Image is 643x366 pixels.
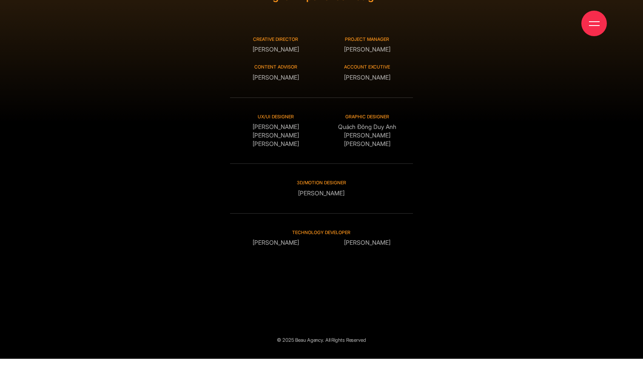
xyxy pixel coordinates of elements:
small: Account excutive [321,64,413,70]
p: [PERSON_NAME] [230,238,321,247]
small: 3D/Motion designer [276,180,367,186]
div: [PERSON_NAME] [230,64,321,81]
div: [PERSON_NAME] [321,64,413,81]
div: © 2025 Beau Agency. All Rights Reserved [230,336,413,344]
small: technology developer [230,229,413,236]
small: UX/UI DESIGNER [230,114,321,120]
small: Graphic designer [321,114,413,120]
p: [PERSON_NAME] [321,238,413,247]
div: [PERSON_NAME] [PERSON_NAME] [PERSON_NAME] [230,114,321,148]
div: Quách Đông Duy Anh [PERSON_NAME] [PERSON_NAME] [321,114,413,148]
small: Content advisor [230,64,321,70]
div: [PERSON_NAME] [276,180,367,197]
